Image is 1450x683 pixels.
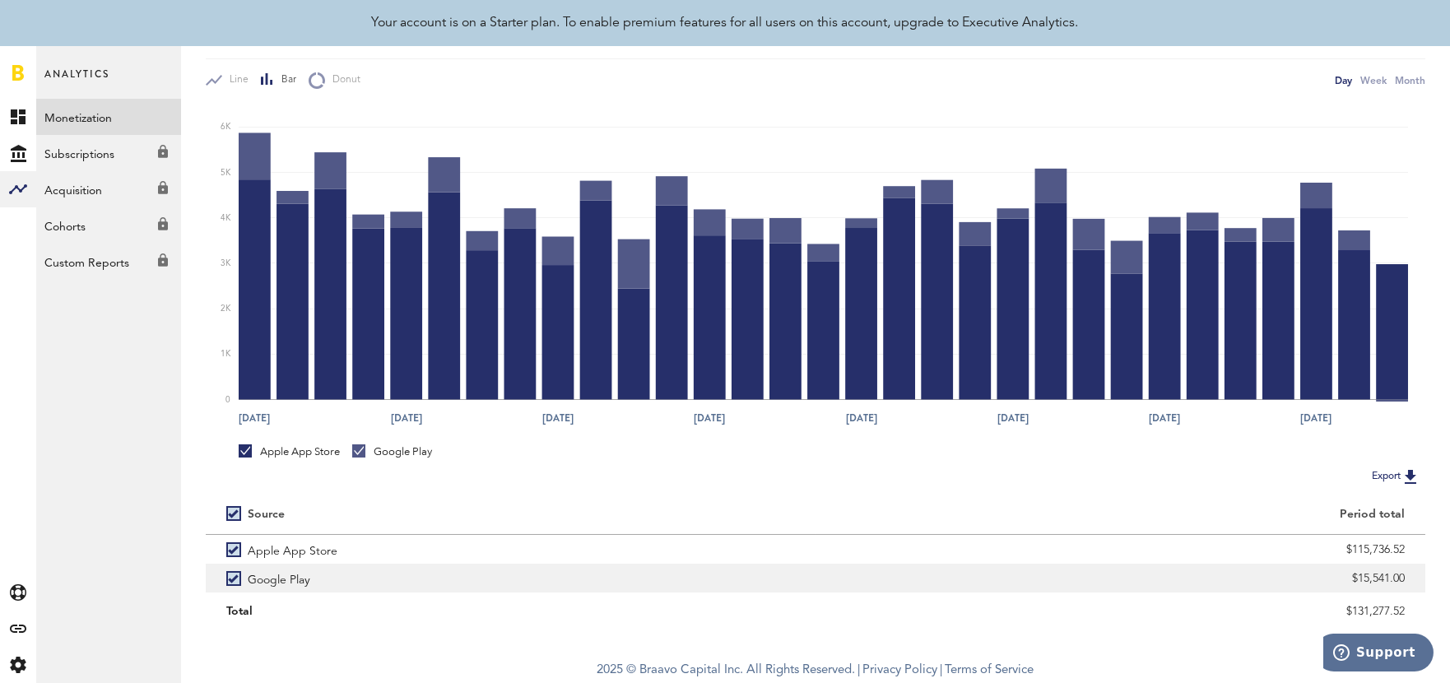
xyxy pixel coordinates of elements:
div: $15,541.00 [836,566,1405,591]
div: Apple App Store [239,444,340,459]
text: [DATE] [542,411,574,426]
a: Cohorts [36,207,181,244]
text: [DATE] [391,411,422,426]
div: Your account is on a Starter plan. To enable premium features for all users on this account, upgr... [372,13,1079,33]
text: [DATE] [239,411,270,426]
a: Privacy Policy [863,664,938,676]
text: 3K [221,259,231,267]
a: Subscriptions [36,135,181,171]
text: [DATE] [997,411,1029,426]
a: Custom Reports [36,244,181,280]
text: [DATE] [1301,411,1332,426]
div: $131,277.52 [836,599,1405,624]
text: 5K [221,169,231,177]
div: Day [1335,72,1352,89]
a: Acquisition [36,171,181,207]
text: [DATE] [694,411,725,426]
span: Google Play [248,564,310,592]
span: Line [222,73,249,87]
div: Week [1360,72,1387,89]
span: Donut [325,73,360,87]
img: Export [1401,467,1420,486]
button: Export [1367,466,1425,487]
span: Analytics [44,64,109,99]
div: Google Play [352,444,432,459]
div: Month [1395,72,1425,89]
text: [DATE] [846,411,877,426]
span: Apple App Store [248,535,337,564]
text: 0 [225,396,230,404]
div: Total [226,599,795,624]
div: Period total [836,508,1405,522]
text: [DATE] [1149,411,1180,426]
text: 6K [221,123,231,132]
text: 1K [221,351,231,359]
a: Terms of Service [946,664,1034,676]
span: Bar [274,73,296,87]
iframe: Opens a widget where you can find more information [1323,634,1434,675]
span: 2025 © Braavo Capital Inc. All Rights Reserved. [597,658,856,683]
div: $115,736.52 [836,537,1405,562]
text: 2K [221,304,231,313]
div: Source [248,508,285,522]
text: 4K [221,214,231,222]
a: Monetization [36,99,181,135]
